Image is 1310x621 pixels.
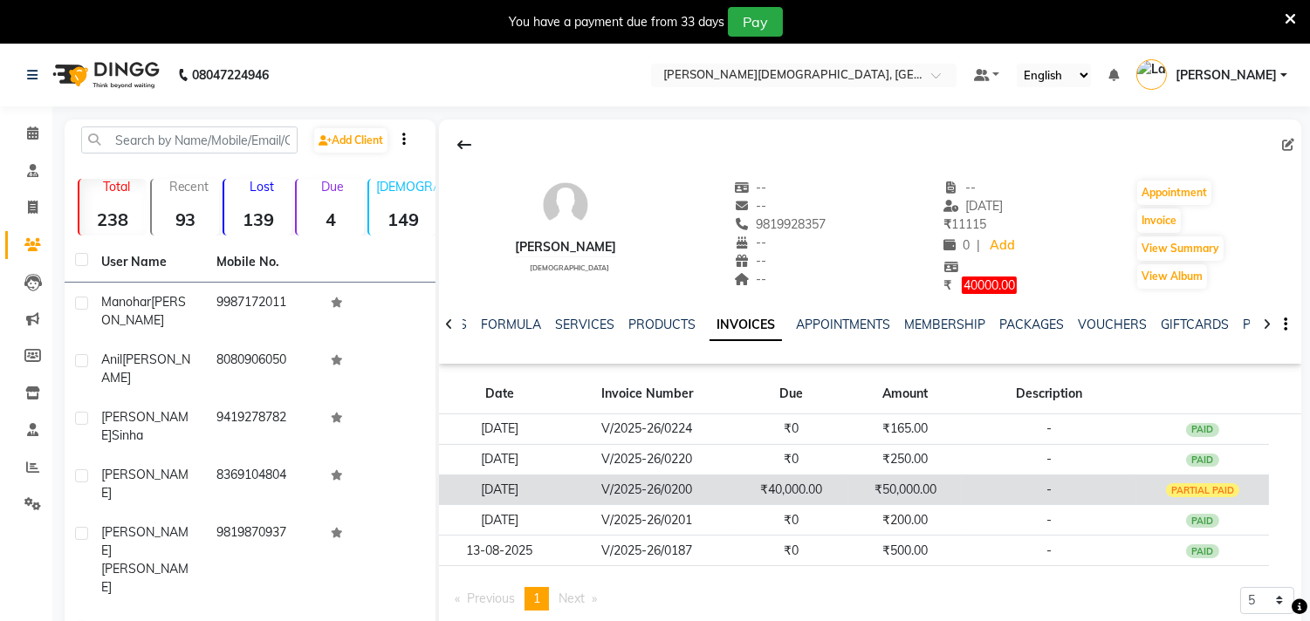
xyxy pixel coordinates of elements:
td: V/2025-26/0200 [559,474,735,505]
td: ₹0 [735,536,848,566]
input: Search by Name/Mobile/Email/Code [81,126,298,154]
td: V/2025-26/0187 [559,536,735,566]
span: ₹ [943,216,951,232]
span: -- [734,253,767,269]
a: MEMBERSHIP [904,317,985,332]
span: [PERSON_NAME] [1176,66,1277,85]
p: Lost [231,179,291,194]
td: 9987172011 [206,283,321,340]
div: You have a payment due from 33 days [509,13,724,31]
td: ₹250.00 [848,444,962,474]
td: [DATE] [439,474,559,505]
button: View Summary [1137,236,1224,261]
b: 08047224946 [192,51,269,99]
div: PARTIAL PAID [1166,483,1240,497]
span: -- [734,235,767,250]
strong: 149 [369,208,436,230]
span: [PERSON_NAME] [101,561,189,595]
td: ₹200.00 [848,505,962,536]
span: [PERSON_NAME] [101,351,190,386]
strong: 4 [297,208,364,230]
span: [DEMOGRAPHIC_DATA] [530,263,609,272]
span: - [1046,420,1052,436]
strong: 139 [224,208,291,230]
span: Previous [467,590,515,606]
a: APPOINTMENTS [796,317,890,332]
span: -- [734,180,767,195]
p: Recent [159,179,219,194]
span: Manohar [101,294,151,310]
span: [DATE] [943,198,1004,214]
th: User Name [91,242,206,283]
td: [DATE] [439,444,559,474]
span: 1 [533,590,540,606]
div: PAID [1186,544,1219,558]
th: Description [962,374,1136,414]
div: PAID [1186,423,1219,437]
a: GIFTCARDS [1161,317,1229,332]
div: PAID [1186,454,1219,467]
div: [PERSON_NAME] [515,238,616,256]
span: 40000.00 [962,276,1017,294]
div: Back to Client [446,128,483,161]
th: Mobile No. [206,242,321,283]
span: [PERSON_NAME] [101,409,189,443]
td: [DATE] [439,413,559,444]
span: - [1046,481,1052,497]
td: 9419278782 [206,398,321,455]
td: ₹50,000.00 [848,474,962,505]
a: Add [987,234,1018,258]
p: Total [86,179,147,194]
span: - [1046,512,1052,528]
td: ₹40,000.00 [735,474,848,505]
th: Date [439,374,559,414]
button: View Album [1137,264,1207,289]
a: POINTS [1243,317,1287,332]
td: V/2025-26/0224 [559,413,735,444]
a: VOUCHERS [1078,317,1147,332]
td: 8369104804 [206,455,321,513]
p: Due [300,179,364,194]
span: | [977,236,980,255]
span: Next [559,590,585,606]
td: V/2025-26/0201 [559,505,735,536]
button: Pay [728,7,783,37]
span: -- [734,271,767,287]
a: SERVICES [555,317,614,332]
a: Add Client [314,128,388,153]
th: Amount [848,374,962,414]
a: PRODUCTS [628,317,696,332]
th: Invoice Number [559,374,735,414]
button: Appointment [1137,181,1211,205]
span: 11115 [943,216,986,232]
td: 9819870937 [206,513,321,607]
strong: 238 [79,208,147,230]
span: Sinha [112,427,143,443]
td: 13-08-2025 [439,536,559,566]
td: 8080906050 [206,340,321,398]
span: - [1046,451,1052,467]
span: 9819928357 [734,216,826,232]
td: ₹0 [735,505,848,536]
a: PACKAGES [999,317,1064,332]
img: avatar [539,179,592,231]
span: [PERSON_NAME] [101,524,189,558]
td: ₹0 [735,444,848,474]
a: FORMULA [481,317,541,332]
strong: 93 [152,208,219,230]
nav: Pagination [446,587,607,611]
td: V/2025-26/0220 [559,444,735,474]
a: INVOICES [710,310,782,341]
td: [DATE] [439,505,559,536]
td: ₹165.00 [848,413,962,444]
p: [DEMOGRAPHIC_DATA] [376,179,436,194]
div: PAID [1186,514,1219,528]
span: ₹ [943,277,951,293]
span: -- [734,198,767,214]
span: [PERSON_NAME] [101,467,189,501]
th: Due [735,374,848,414]
td: ₹0 [735,413,848,444]
button: Invoice [1137,208,1181,233]
span: - [1046,543,1052,558]
span: Anil [101,351,122,367]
